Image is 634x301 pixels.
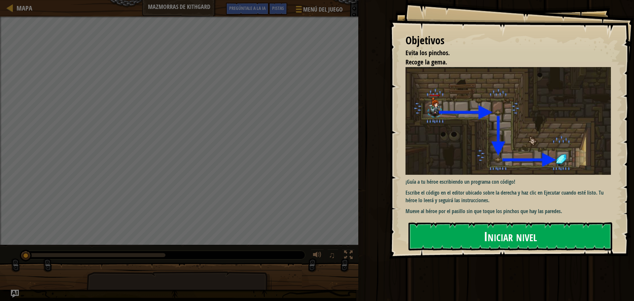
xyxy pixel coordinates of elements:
[272,5,284,11] font: Pistas
[405,67,616,175] img: Mazmorras de Kithgard
[405,189,604,204] font: Escribe el código en el editor ubicado sobre la derecha y haz clic en Ejecutar cuando esté listo....
[484,227,537,245] font: Iniciar nivel
[291,3,347,18] button: Menú del Juego
[408,222,612,250] button: Iniciar nivel
[405,178,515,185] font: ¡Guía a tu héroe escribiendo un programa con código!
[329,250,335,260] font: ♫
[405,207,562,215] font: Mueve al héroe por el pasillo sin que toque los pinchos que hay las paredes.
[342,249,355,263] button: Cambia a pantalla completa.
[397,57,609,67] li: Recoge la gema.
[405,57,447,66] font: Recoge la gema.
[229,5,265,11] font: Pregúntale a la IA
[17,4,32,13] font: Mapa
[405,48,450,57] font: Evita los pinchos.
[311,249,324,263] button: Ajustar el volumen
[405,33,444,48] font: Objetivos
[13,4,32,13] a: Mapa
[327,249,338,263] button: ♫
[11,290,19,298] button: Pregúntale a la IA
[397,48,609,58] li: Evita los pinchos.
[303,5,343,14] font: Menú del Juego
[226,3,269,15] button: Pregúntale a la IA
